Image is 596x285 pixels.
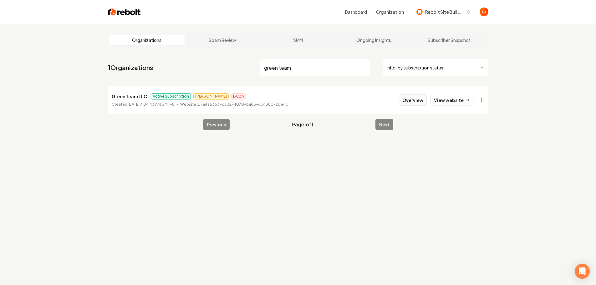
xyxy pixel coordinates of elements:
[411,35,487,45] a: Subscriber Snapshot
[108,8,141,16] img: Rebolt Logo
[112,101,175,108] p: Created
[372,6,408,18] button: Organization
[112,93,147,100] p: Green Team LLC
[399,94,427,106] button: Overview
[151,93,191,99] span: Active Subscription
[425,9,463,15] span: Rebolt Site Builder
[345,9,367,15] a: Dashboard
[108,63,153,72] a: 1Organizations
[575,264,590,279] div: Open Intercom Messenger
[336,35,411,45] a: Ongoing Insights
[193,93,229,99] span: [PERSON_NAME]
[185,35,260,45] a: Spam Review
[430,95,473,105] a: View website
[180,101,288,108] p: Website ID 7a4a6363-cc32-4070-ba85-6c438072de4d
[260,59,370,76] input: Search by name or ID
[480,8,488,16] img: Eduard Joers
[260,35,336,45] a: SMM
[480,8,488,16] button: Open user button
[109,35,185,45] a: Organizations
[128,102,175,107] time: [DATE] 7:04:43 AM GMT+8
[292,121,313,128] span: Page 1 of 1
[231,93,246,99] span: BCBA
[416,9,423,15] img: Rebolt Site Builder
